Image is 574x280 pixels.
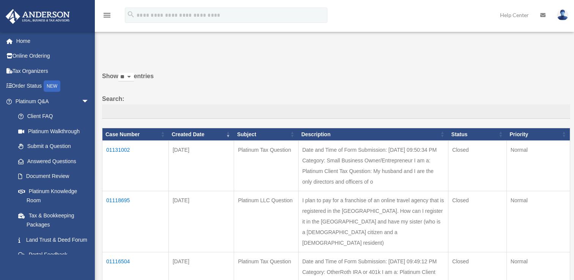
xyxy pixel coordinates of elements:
label: Show entries [102,71,570,89]
a: Platinum Walkthrough [11,124,97,139]
td: Platinum LLC Question [234,191,298,252]
a: Document Review [11,169,97,184]
img: User Pic [557,9,568,20]
a: menu [102,13,112,20]
td: Closed [448,141,507,191]
td: Platinum Tax Question [234,141,298,191]
a: Portal Feedback [11,247,97,263]
td: [DATE] [168,191,234,252]
td: Normal [506,191,570,252]
td: Date and Time of Form Submission: [DATE] 09:50:34 PM Category: Small Business Owner/Entrepreneur ... [298,141,448,191]
th: Description: activate to sort column ascending [298,128,448,141]
label: Search: [102,94,570,119]
a: Platinum Q&Aarrow_drop_down [5,94,97,109]
th: Priority: activate to sort column ascending [506,128,570,141]
a: Order StatusNEW [5,79,101,94]
a: Submit a Question [11,139,97,154]
a: Online Ordering [5,49,101,64]
th: Case Number: activate to sort column ascending [102,128,169,141]
td: Closed [448,191,507,252]
td: 01118695 [102,191,169,252]
a: Client FAQ [11,109,97,124]
th: Status: activate to sort column ascending [448,128,507,141]
td: Normal [506,141,570,191]
a: Answered Questions [11,154,93,169]
a: Home [5,33,101,49]
select: Showentries [118,73,134,82]
td: I plan to pay for a franchise of an online travel agency that is registered in the [GEOGRAPHIC_DA... [298,191,448,252]
th: Subject: activate to sort column ascending [234,128,298,141]
input: Search: [102,104,570,119]
td: 01131002 [102,141,169,191]
i: search [127,10,135,19]
img: Anderson Advisors Platinum Portal [3,9,72,24]
a: Tax Organizers [5,63,101,79]
th: Created Date: activate to sort column ascending [168,128,234,141]
span: arrow_drop_down [82,94,97,109]
a: Land Trust & Deed Forum [11,232,97,247]
td: [DATE] [168,141,234,191]
i: menu [102,11,112,20]
a: Tax & Bookkeeping Packages [11,208,97,232]
div: NEW [44,80,60,92]
a: Platinum Knowledge Room [11,184,97,208]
